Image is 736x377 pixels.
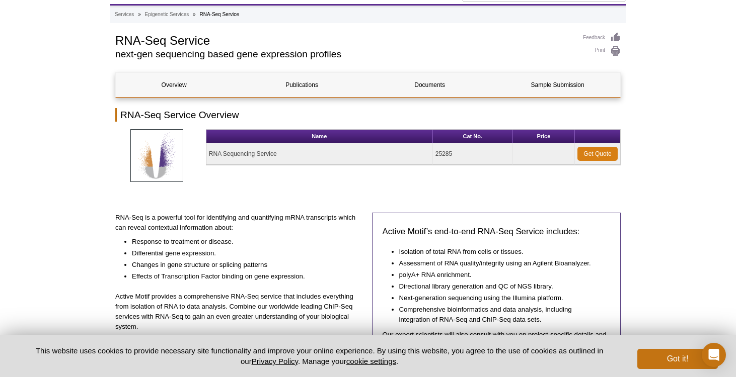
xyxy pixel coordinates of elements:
[433,130,513,143] th: Cat No.
[18,345,621,366] p: This website uses cookies to provide necessary site functionality and improve your online experie...
[138,12,141,17] li: »
[583,32,621,43] a: Feedback
[132,247,354,258] li: Differential gene expression.
[193,12,196,17] li: »
[116,73,232,97] a: Overview
[115,50,573,59] h2: next-gen sequencing based gene expression profiles
[372,73,488,97] a: Documents
[383,226,611,238] h3: Active Motif’s end-to-end RNA-Seq Service includes:
[399,280,601,292] li: Directional library generation and QC of NGS library.
[346,357,396,365] button: cookie settings
[244,73,360,97] a: Publications
[383,330,611,360] p: Our expert scientists will also consult with you on project-specific details and outline an appro...
[115,213,364,233] p: RNA-Seq is a powerful tool for identifying and quantifying mRNA transcripts which can reveal cont...
[583,46,621,57] a: Print
[252,357,298,365] a: Privacy Policy
[399,268,601,280] li: polyA+ RNA enrichment.
[399,292,601,303] li: Next-generation sequencing using the Illumina platform.
[702,343,726,367] div: Open Intercom Messenger
[499,73,616,97] a: Sample Submission
[132,258,354,270] li: Changes in gene structure or splicing patterns
[206,130,433,143] th: Name
[132,235,354,247] li: Response to treatment or disease.
[433,143,513,165] td: 25285
[399,303,601,325] li: Comprehensive bioinformatics and data analysis, including integration of RNA-Seq and ChIP-Seq dat...
[637,349,718,369] button: Got it!
[115,292,364,332] p: Active Motif provides a comprehensive RNA-Seq service that includes everything from isolation of ...
[199,12,239,17] li: RNA-Seq Service
[577,147,618,161] a: Get Quote
[115,108,621,122] h2: RNA-Seq Service Overview
[399,245,601,257] li: Isolation of total RNA from cells or tissues.
[115,32,573,47] h1: RNA-Seq Service
[132,270,354,281] li: Effects of Transcription Factor binding on gene expression.
[144,10,189,19] a: Epigenetic Services
[115,10,134,19] a: Services
[206,143,433,165] td: RNA Sequencing Service
[130,129,183,182] img: RNA-Seq Services
[399,257,601,268] li: Assessment of RNA quality/integrity using an Agilent Bioanalyzer.
[513,130,575,143] th: Price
